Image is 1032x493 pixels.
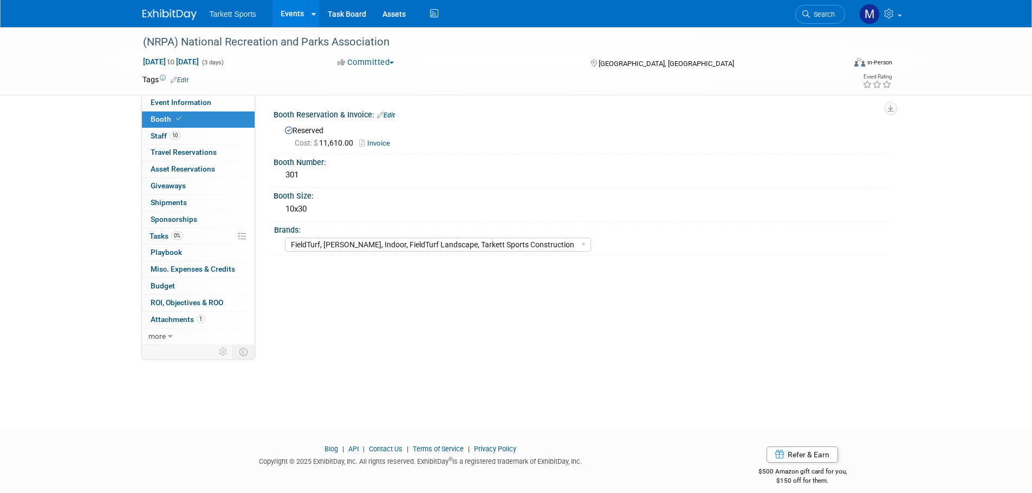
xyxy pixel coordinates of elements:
a: Edit [171,76,189,84]
span: Attachments [151,315,205,324]
div: Event Format [781,56,893,73]
sup: ® [449,456,452,462]
td: Tags [142,74,189,85]
img: Format-Inperson.png [854,58,865,67]
div: In-Person [867,58,892,67]
a: Budget [142,278,255,294]
a: Staff10 [142,128,255,144]
span: to [166,57,176,66]
a: Search [795,5,845,24]
div: Brands: [274,222,885,235]
a: API [348,445,359,453]
div: (NRPA) National Recreation and Parks Association [139,32,829,52]
span: 11,610.00 [295,139,358,147]
i: Booth reservation complete [176,116,181,122]
span: Shipments [151,198,187,207]
a: Shipments [142,195,255,211]
a: Refer & Earn [767,446,838,463]
span: Tasks [150,232,183,240]
a: Event Information [142,95,255,111]
span: | [404,445,411,453]
a: Giveaways [142,178,255,194]
a: Tasks0% [142,228,255,245]
span: Staff [151,132,180,140]
a: ROI, Objectives & ROO [142,295,255,311]
span: Cost: $ [295,139,319,147]
span: Misc. Expenses & Credits [151,265,235,273]
a: Asset Reservations [142,161,255,178]
span: Event Information [151,98,211,107]
span: Giveaways [151,181,186,190]
a: Blog [324,445,338,453]
a: Contact Us [369,445,403,453]
div: Booth Size: [274,188,890,201]
div: $500 Amazon gift card for you, [715,460,890,485]
span: [GEOGRAPHIC_DATA], [GEOGRAPHIC_DATA] [599,60,734,68]
a: Playbook [142,245,255,261]
td: Toggle Event Tabs [232,345,255,359]
div: Booth Number: [274,154,890,168]
a: Terms of Service [413,445,464,453]
span: Travel Reservations [151,148,217,156]
div: Copyright © 2025 ExhibitDay, Inc. All rights reserved. ExhibitDay is a registered trademark of Ex... [142,454,699,466]
span: Playbook [151,248,182,257]
div: Booth Reservation & Invoice: [274,107,890,121]
td: Personalize Event Tab Strip [214,345,233,359]
a: Booth [142,111,255,128]
div: Reserved [282,122,882,149]
span: Asset Reservations [151,165,215,173]
span: Tarkett Sports [210,10,256,18]
span: 0% [171,232,183,240]
a: more [142,328,255,345]
img: Mathieu Martel [859,4,880,24]
span: | [465,445,472,453]
a: Privacy Policy [474,445,516,453]
span: Budget [151,281,175,290]
div: 301 [282,167,882,183]
a: Attachments1 [142,312,255,328]
span: Search [810,10,835,18]
a: Misc. Expenses & Credits [142,261,255,278]
span: 1 [197,315,205,323]
a: Edit [377,111,395,119]
span: Sponsorships [151,215,197,224]
span: more [148,332,166,340]
div: 10x30 [282,201,882,218]
a: Travel Reservations [142,144,255,161]
span: | [360,445,367,453]
span: | [340,445,347,453]
span: (3 days) [201,59,224,66]
a: Invoice [359,139,395,147]
button: Committed [334,57,398,68]
span: [DATE] [DATE] [142,57,199,67]
img: ExhibitDay [142,9,197,20]
div: Event Rating [862,74,892,80]
span: Booth [151,115,184,123]
div: $150 off for them. [715,476,890,485]
a: Sponsorships [142,212,255,228]
span: ROI, Objectives & ROO [151,298,223,307]
span: 10 [170,132,180,140]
